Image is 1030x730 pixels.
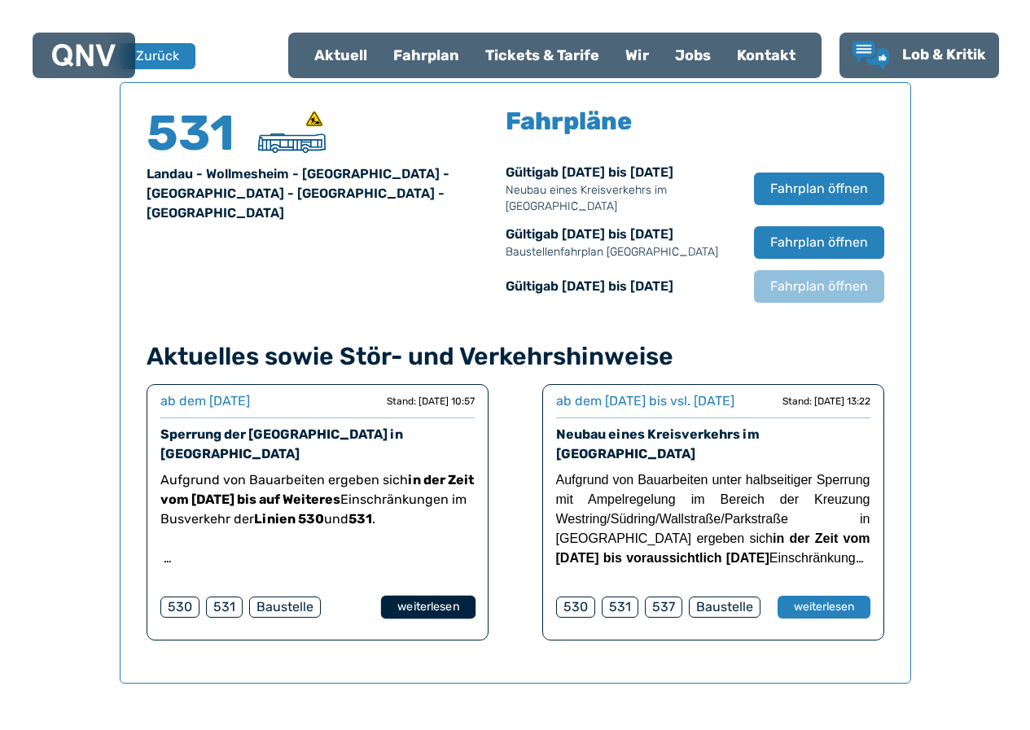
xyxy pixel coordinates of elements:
[506,109,632,133] h5: Fahrpläne
[506,163,738,215] div: Gültig ab [DATE] bis [DATE]
[770,277,868,296] span: Fahrplan öffnen
[770,179,868,199] span: Fahrplan öffnen
[120,43,185,69] a: Zurück
[249,597,321,618] div: Baustelle
[662,34,724,76] a: Jobs
[258,133,326,153] img: Überlandbus
[556,391,734,411] div: ab dem [DATE] bis vsl. [DATE]
[52,39,116,72] a: QNV Logo
[506,225,738,260] div: Gültig ab [DATE] bis [DATE]
[770,233,868,252] span: Fahrplan öffnen
[506,277,738,296] div: Gültig ab [DATE] bis [DATE]
[348,511,372,527] strong: 531
[612,34,662,76] a: Wir
[754,226,884,259] button: Fahrplan öffnen
[160,472,474,507] strong: in der Zeit vom [DATE] bis auf Weiteres
[382,596,475,619] a: weiterlesen
[754,173,884,205] button: Fahrplan öffnen
[602,597,638,618] div: 531
[147,164,496,223] div: Landau - Wollmesheim - [GEOGRAPHIC_DATA] - [GEOGRAPHIC_DATA] - [GEOGRAPHIC_DATA] - [GEOGRAPHIC_DATA]
[556,473,870,584] span: Aufgrund von Bauarbeiten unter halbseitiger Sperrung mit Ampelregelung im Bereich der Kreuzung We...
[380,34,472,76] a: Fahrplan
[556,426,760,461] a: Neubau eines Kreisverkehrs im [GEOGRAPHIC_DATA]
[556,597,595,618] div: 530
[724,34,809,76] a: Kontakt
[782,395,870,408] div: Stand: [DATE] 13:22
[506,182,738,215] p: Neubau eines Kreisverkehrs im [GEOGRAPHIC_DATA]
[754,270,884,303] button: Fahrplan öffnen
[387,395,475,408] div: Stand: [DATE] 10:57
[852,41,986,70] a: Lob & Kritik
[206,597,243,618] div: 531
[160,597,199,618] div: 530
[120,43,195,69] button: Zurück
[301,34,380,76] a: Aktuell
[778,596,870,619] button: weiterlesen
[160,470,475,529] p: Aufgrund von Bauarbeiten ergeben sich Einschränkungen im Busverkehr der und .
[160,391,250,411] div: ab dem [DATE]
[147,342,884,371] h4: Aktuelles sowie Stör- und Verkehrshinweise
[472,34,612,76] a: Tickets & Tarife
[254,511,324,527] strong: Linien 530
[147,109,244,158] h4: 531
[52,44,116,67] img: QNV Logo
[506,244,738,260] p: Baustellenfahrplan [GEOGRAPHIC_DATA]
[556,531,870,565] strong: in der Zeit vom [DATE] bis voraussichtlich [DATE]
[380,596,475,619] button: weiterlesen
[645,597,682,618] div: 537
[902,46,986,63] span: Lob & Kritik
[160,426,403,461] a: Sperrung der [GEOGRAPHIC_DATA] in [GEOGRAPHIC_DATA]
[689,597,760,618] div: Baustelle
